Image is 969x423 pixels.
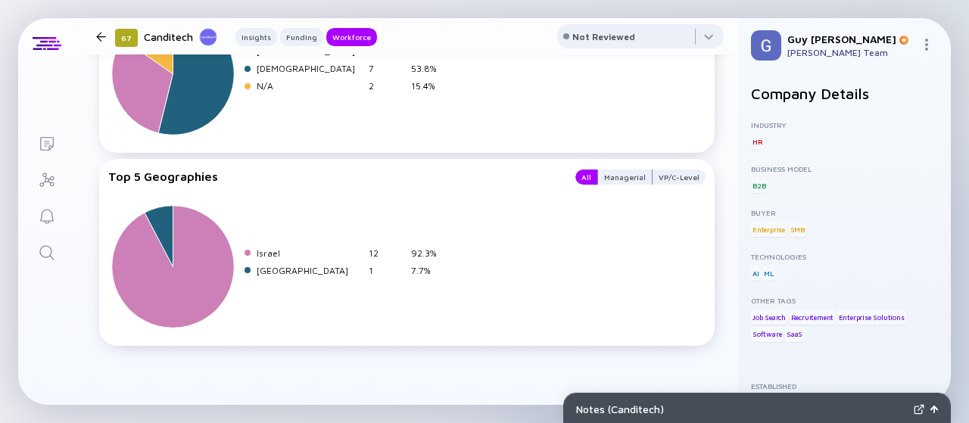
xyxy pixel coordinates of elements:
[751,178,767,193] div: B2B
[751,222,787,237] div: Enterprise
[751,309,787,325] div: Job Search
[751,296,939,305] div: Other Tags
[115,29,138,47] div: 67
[762,266,775,281] div: ML
[790,309,836,325] div: Recruitement
[411,247,447,259] div: 92.3%
[369,265,405,276] div: 1
[751,85,939,102] h2: Company Details
[930,406,938,413] img: Open Notes
[411,63,447,74] div: 53.8%
[257,63,363,74] div: [DEMOGRAPHIC_DATA]
[235,30,277,45] div: Insights
[914,404,924,415] img: Expand Notes
[572,31,635,42] div: Not Reviewed
[597,170,653,185] button: Managerial
[576,403,908,415] div: Notes ( Canditech )
[280,30,323,45] div: Funding
[751,208,939,217] div: Buyer
[369,247,405,259] div: 12
[326,28,377,46] button: Workforce
[257,265,363,276] div: [GEOGRAPHIC_DATA]
[257,80,363,92] div: N/A
[411,80,447,92] div: 15.4%
[326,30,377,45] div: Workforce
[787,47,914,58] div: [PERSON_NAME] Team
[108,170,560,185] div: Top 5 Geographies
[18,197,75,233] a: Reminders
[751,120,939,129] div: Industry
[751,30,781,61] img: Guy Profile Picture
[18,160,75,197] a: Investor Map
[144,27,217,46] div: Canditech
[837,309,906,325] div: Enterprise Solutions
[369,63,405,74] div: 7
[411,265,447,276] div: 7.7%
[751,266,761,281] div: AI
[257,247,363,259] div: Israel
[575,170,597,185] button: All
[787,33,914,45] div: Guy [PERSON_NAME]
[751,252,939,261] div: Technologies
[235,28,277,46] button: Insights
[280,28,323,46] button: Funding
[751,381,939,390] div: Established
[18,233,75,269] a: Search
[751,134,765,149] div: HR
[751,327,783,342] div: Software
[751,164,939,173] div: Business Model
[369,80,405,92] div: 2
[18,124,75,160] a: Lists
[789,222,806,237] div: SMB
[921,39,933,51] img: Menu
[598,170,652,185] div: Managerial
[785,327,804,342] div: SaaS
[653,170,706,185] button: VP/C-Level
